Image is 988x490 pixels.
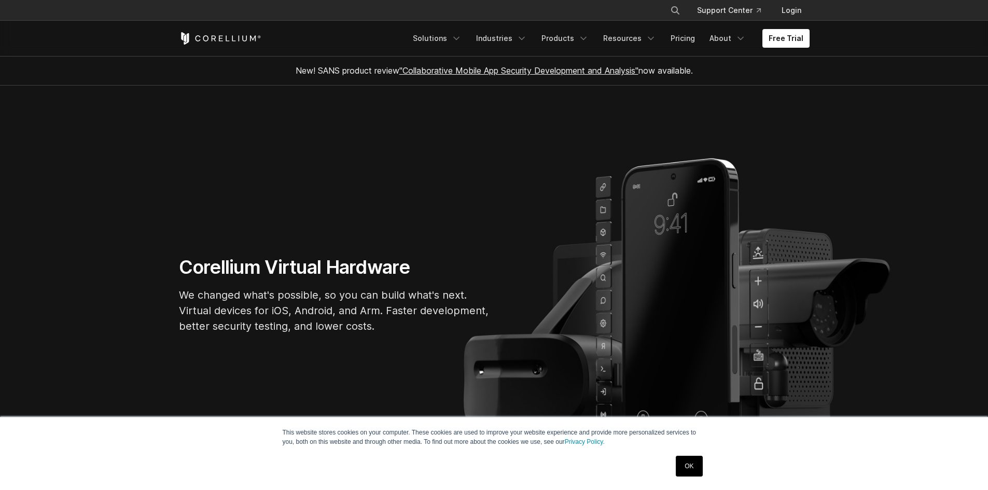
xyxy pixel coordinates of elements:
[470,29,533,48] a: Industries
[689,1,769,20] a: Support Center
[399,65,638,76] a: "Collaborative Mobile App Security Development and Analysis"
[666,1,685,20] button: Search
[676,456,702,477] a: OK
[535,29,595,48] a: Products
[407,29,468,48] a: Solutions
[597,29,662,48] a: Resources
[762,29,810,48] a: Free Trial
[296,65,693,76] span: New! SANS product review now available.
[565,438,605,445] a: Privacy Policy.
[658,1,810,20] div: Navigation Menu
[703,29,752,48] a: About
[773,1,810,20] a: Login
[179,32,261,45] a: Corellium Home
[407,29,810,48] div: Navigation Menu
[179,287,490,334] p: We changed what's possible, so you can build what's next. Virtual devices for iOS, Android, and A...
[664,29,701,48] a: Pricing
[283,428,706,446] p: This website stores cookies on your computer. These cookies are used to improve your website expe...
[179,256,490,279] h1: Corellium Virtual Hardware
